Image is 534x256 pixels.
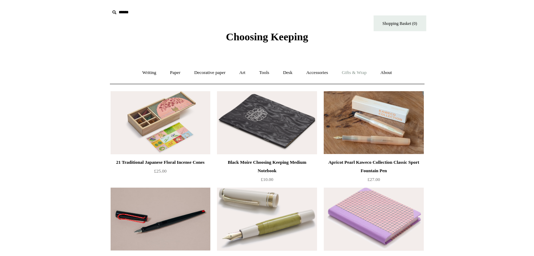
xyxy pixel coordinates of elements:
a: Tools [253,63,276,82]
a: Pistache Marbled Sailor Pro Gear Mini Slim Fountain Pen Pistache Marbled Sailor Pro Gear Mini Sli... [217,188,317,251]
a: Extra-Thick "Composition Ledger" Notebook, Chiyogami Notebook, Pink Plaid Extra-Thick "Compositio... [324,188,423,251]
a: Gifts & Wrap [335,63,373,82]
div: Black Moire Choosing Keeping Medium Notebook [219,158,315,175]
img: Black Moire Choosing Keeping Medium Notebook [217,91,317,154]
a: About [374,63,398,82]
a: 21 Traditional Japanese Floral Incense Cones 21 Traditional Japanese Floral Incense Cones [111,91,210,154]
img: Apricot Pearl Kaweco Collection Classic Sport Fountain Pen [324,91,423,154]
div: 21 Traditional Japanese Floral Incense Cones [112,158,209,167]
a: Apricot Pearl Kaweco Collection Classic Sport Fountain Pen £27.00 [324,158,423,187]
a: Choosing Keeping [226,36,308,41]
span: Choosing Keeping [226,31,308,42]
a: 21 Traditional Japanese Floral Incense Cones £25.00 [111,158,210,187]
img: 21 Traditional Japanese Floral Incense Cones [111,91,210,154]
a: Black Moire Choosing Keeping Medium Notebook £10.00 [217,158,317,187]
a: Lamy Safari Joy Calligraphy Fountain Pen Lamy Safari Joy Calligraphy Fountain Pen [111,188,210,251]
a: Paper [164,63,187,82]
a: Art [233,63,252,82]
img: Extra-Thick "Composition Ledger" Notebook, Chiyogami Notebook, Pink Plaid [324,188,423,251]
span: £25.00 [154,168,167,174]
a: Writing [136,63,163,82]
a: Black Moire Choosing Keeping Medium Notebook Black Moire Choosing Keeping Medium Notebook [217,91,317,154]
a: Apricot Pearl Kaweco Collection Classic Sport Fountain Pen Apricot Pearl Kaweco Collection Classi... [324,91,423,154]
a: Decorative paper [188,63,232,82]
a: Desk [277,63,299,82]
div: Apricot Pearl Kaweco Collection Classic Sport Fountain Pen [325,158,422,175]
a: Shopping Basket (0) [374,15,426,31]
span: £27.00 [368,177,380,182]
span: £10.00 [261,177,273,182]
img: Lamy Safari Joy Calligraphy Fountain Pen [111,188,210,251]
a: Accessories [300,63,334,82]
img: Pistache Marbled Sailor Pro Gear Mini Slim Fountain Pen [217,188,317,251]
